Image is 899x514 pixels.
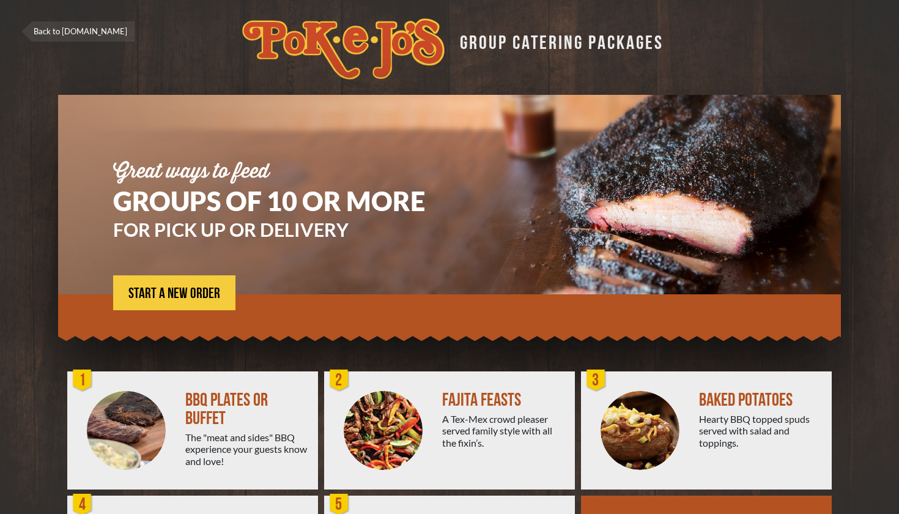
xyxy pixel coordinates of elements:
div: 2 [327,368,352,393]
img: logo.svg [242,18,445,80]
div: A Tex-Mex crowd pleaser served family style with all the fixin’s. [442,413,565,449]
div: Hearty BBQ topped spuds served with salad and toppings. [699,413,822,449]
h1: GROUPS OF 10 OR MORE [113,188,462,214]
div: BAKED POTATOES [699,391,822,409]
img: PEJ-Baked-Potato.png [601,391,679,470]
span: START A NEW ORDER [128,286,220,301]
div: 3 [584,368,609,393]
div: Great ways to feed [113,162,462,182]
a: Back to [DOMAIN_NAME] [21,21,135,42]
div: GROUP CATERING PACKAGES [451,28,664,52]
img: PEJ-BBQ-Buffet.png [87,391,166,470]
div: 1 [70,368,95,393]
h3: FOR PICK UP OR DELIVERY [113,220,462,239]
a: START A NEW ORDER [113,275,235,310]
div: FAJITA FEASTS [442,391,565,409]
img: PEJ-Fajitas.png [344,391,423,470]
div: The "meat and sides" BBQ experience your guests know and love! [185,431,308,467]
div: BBQ PLATES OR BUFFET [185,391,308,428]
